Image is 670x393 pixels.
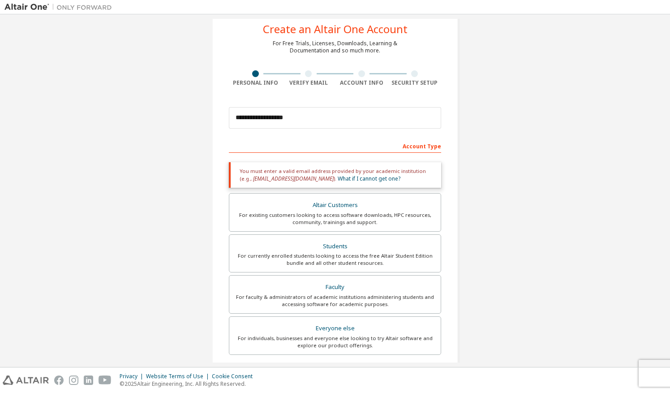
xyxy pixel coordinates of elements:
[388,79,442,86] div: Security Setup
[4,3,116,12] img: Altair One
[282,79,335,86] div: Verify Email
[235,281,435,294] div: Faculty
[146,373,212,380] div: Website Terms of Use
[235,322,435,335] div: Everyone else
[229,162,441,188] div: You must enter a valid email address provided by your academic institution (e.g., ).
[263,24,408,35] div: Create an Altair One Account
[120,380,258,388] p: © 2025 Altair Engineering, Inc. All Rights Reserved.
[235,199,435,212] div: Altair Customers
[69,376,78,385] img: instagram.svg
[229,79,282,86] div: Personal Info
[253,175,334,182] span: [EMAIL_ADDRESS][DOMAIN_NAME]
[120,373,146,380] div: Privacy
[54,376,64,385] img: facebook.svg
[235,335,435,349] div: For individuals, businesses and everyone else looking to try Altair software and explore our prod...
[235,252,435,267] div: For currently enrolled students looking to access the free Altair Student Edition bundle and all ...
[335,79,388,86] div: Account Info
[84,376,93,385] img: linkedin.svg
[229,138,441,153] div: Account Type
[99,376,112,385] img: youtube.svg
[212,373,258,380] div: Cookie Consent
[338,175,400,182] a: What if I cannot get one?
[235,212,435,226] div: For existing customers looking to access software downloads, HPC resources, community, trainings ...
[235,294,435,308] div: For faculty & administrators of academic institutions administering students and accessing softwa...
[3,376,49,385] img: altair_logo.svg
[273,40,397,54] div: For Free Trials, Licenses, Downloads, Learning & Documentation and so much more.
[235,240,435,253] div: Students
